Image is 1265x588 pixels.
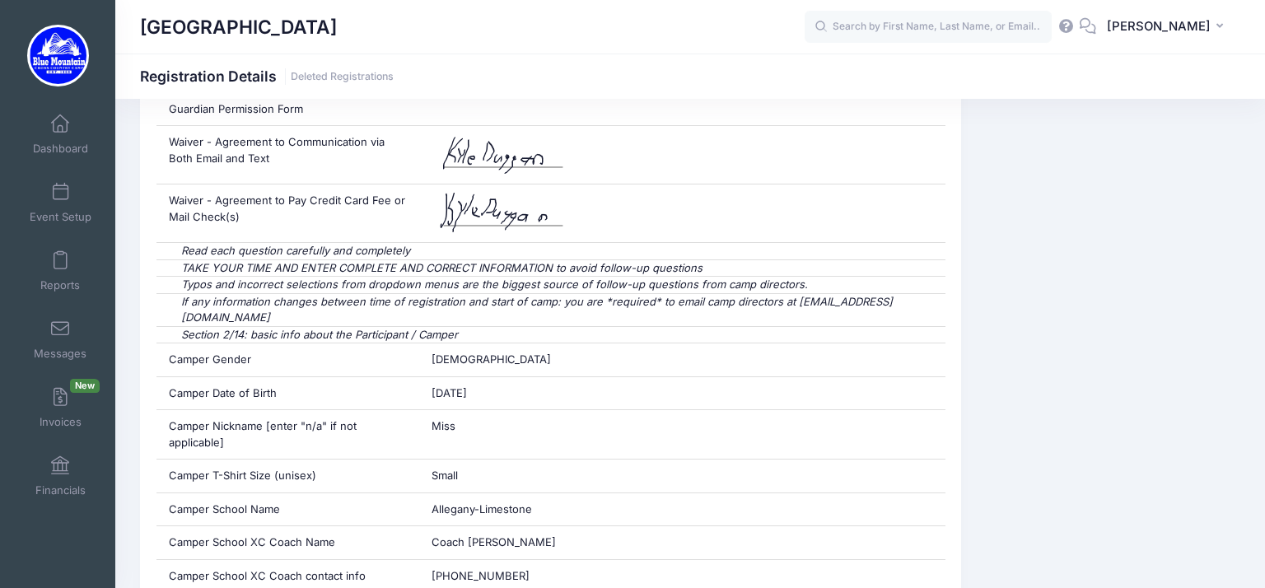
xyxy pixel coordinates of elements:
[432,535,556,548] span: Coach [PERSON_NAME]
[156,410,419,459] div: Camper Nickname [enter "n/a" if not applicable]
[70,379,100,393] span: New
[432,352,551,366] span: [DEMOGRAPHIC_DATA]
[21,310,100,368] a: Messages
[156,260,945,277] div: TAKE YOUR TIME AND ENTER COMPLETE AND CORRECT INFORMATION to avoid follow-up questions
[27,25,89,86] img: Blue Mountain Cross Country Camp
[1096,8,1240,46] button: [PERSON_NAME]
[432,386,467,399] span: [DATE]
[432,502,532,516] span: Allegany-Limestone
[34,347,86,361] span: Messages
[156,343,419,376] div: Camper Gender
[156,526,419,559] div: Camper School XC Coach Name
[21,105,100,163] a: Dashboard
[21,379,100,436] a: InvoicesNew
[156,493,419,526] div: Camper School Name
[156,126,419,184] div: Waiver - Agreement to Communication via Both Email and Text
[156,294,945,326] div: If any information changes between time of registration and start of camp: you are *required* to ...
[1107,17,1211,35] span: [PERSON_NAME]
[432,569,530,582] span: [PHONE_NUMBER]
[21,174,100,231] a: Event Setup
[21,447,100,505] a: Financials
[21,242,100,300] a: Reports
[40,415,82,429] span: Invoices
[156,460,419,492] div: Camper T-Shirt Size (unisex)
[156,243,945,259] div: Read each question carefully and completely
[432,469,458,482] span: Small
[291,71,394,83] a: Deleted Registrations
[805,11,1052,44] input: Search by First Name, Last Name, or Email...
[30,210,91,224] span: Event Setup
[432,134,575,175] img: UuAh7hCuHwSyXR9u4+yZmJR1QWiYBEQCIgEegKApJwuwKzHEQiIBGQCMgTrnwGJAISAYlA1xCQJ9yuQS0HkghIBOY7Av8f7Hh...
[140,68,394,85] h1: Registration Details
[432,193,575,234] img: fDtipqxQkAhMJIIjBrh3iq75NjWvOtcjuTToRalEFAIdBWBkSLcriKjOlMIKAQUAl1GQBFulwFV3SkEFAIKgXoIKMJVz4ZCQC...
[140,8,337,46] h1: [GEOGRAPHIC_DATA]
[35,483,86,497] span: Financials
[156,377,419,410] div: Camper Date of Birth
[432,419,455,432] span: Miss
[40,278,80,292] span: Reports
[33,142,88,156] span: Dashboard
[156,277,945,293] div: Typos and incorrect selections from dropdown menus are the biggest source of follow-up questions ...
[156,327,945,343] div: Section 2/14: basic info about the Participant / Camper
[156,184,419,242] div: Waiver - Agreement to Pay Credit Card Fee or Mail Check(s)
